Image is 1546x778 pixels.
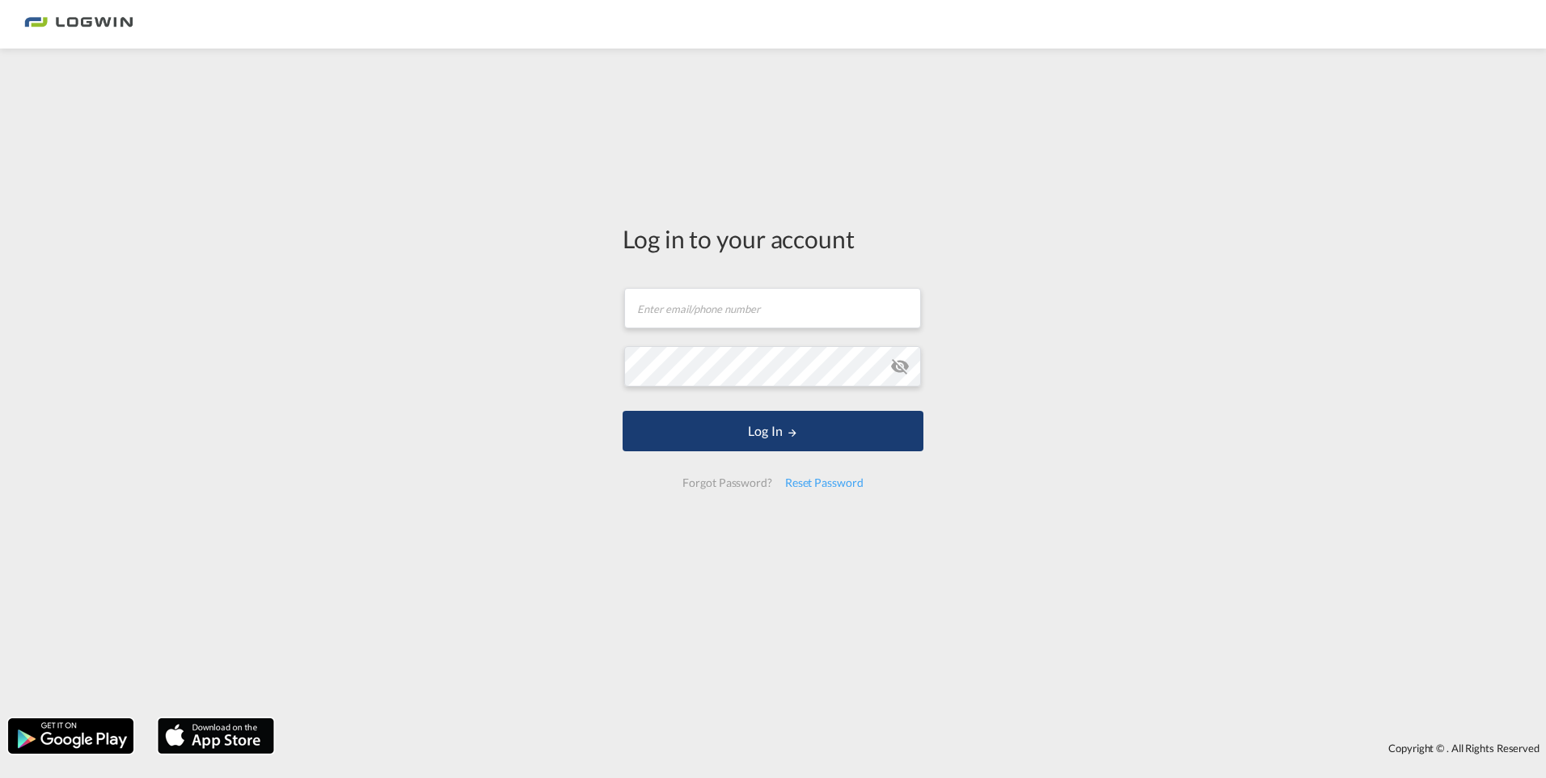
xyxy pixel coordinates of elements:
div: Forgot Password? [676,468,778,497]
div: Reset Password [779,468,870,497]
div: Log in to your account [623,222,923,256]
div: Copyright © . All Rights Reserved [282,734,1546,762]
img: bc73a0e0d8c111efacd525e4c8ad7d32.png [24,6,133,43]
img: google.png [6,717,135,755]
button: LOGIN [623,411,923,451]
img: apple.png [156,717,276,755]
input: Enter email/phone number [624,288,921,328]
md-icon: icon-eye-off [890,357,910,376]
